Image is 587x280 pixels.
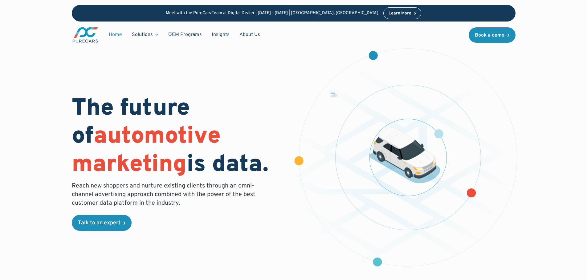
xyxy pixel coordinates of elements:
div: Learn More [389,11,411,16]
div: Solutions [127,29,163,41]
p: Reach new shoppers and nurture existing clients through an omni-channel advertising approach comb... [72,182,259,207]
img: illustration of a vehicle [369,128,440,183]
a: About Us [234,29,265,41]
a: Home [104,29,127,41]
a: main [72,26,99,43]
img: chart showing monthly dealership revenue of $7m [330,92,337,97]
a: Talk to an expert [72,215,132,231]
div: Book a demo [475,33,504,38]
a: Learn More [383,7,422,19]
div: Talk to an expert [78,220,120,226]
h1: The future of is data. [72,95,286,179]
a: Book a demo [469,27,516,43]
div: Solutions [132,31,153,38]
p: Meet with the PureCars Team at Digital Dealer | [DATE] - [DATE] | [GEOGRAPHIC_DATA], [GEOGRAPHIC_... [166,11,378,16]
span: automotive marketing [72,122,221,179]
a: Insights [207,29,234,41]
a: OEM Programs [163,29,207,41]
img: purecars logo [72,26,99,43]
